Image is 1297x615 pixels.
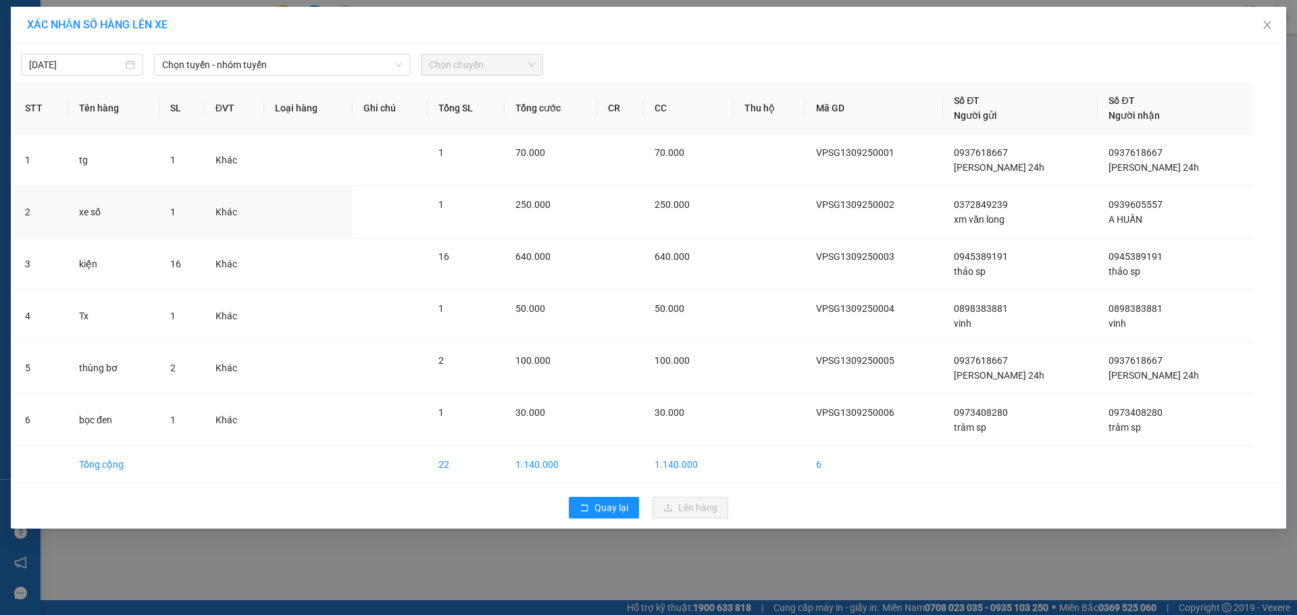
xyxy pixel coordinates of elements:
span: VPSG1309250002 [816,199,894,210]
td: 3 [14,238,68,290]
div: 0973408280 [11,60,149,79]
td: 1.140.000 [505,446,597,483]
span: thảo sp [954,266,986,277]
span: 640.000 [515,251,551,262]
span: Chưa cước : [156,87,186,119]
th: SL [159,82,204,134]
td: thùng bơ [68,342,159,394]
span: 1 [170,155,176,165]
span: 2 [438,355,444,366]
td: 6 [14,394,68,446]
th: Thu hộ [734,82,805,134]
span: 30.000 [515,407,545,418]
span: 50.000 [515,303,545,314]
span: down [395,61,403,69]
span: Số ĐT [1109,95,1134,106]
span: 0372849239 [954,199,1008,210]
span: 16 [438,251,449,262]
span: 0937618667 [954,147,1008,158]
span: close [1262,20,1273,30]
td: 5 [14,342,68,394]
span: 0945389191 [954,251,1008,262]
span: [PERSON_NAME] 24h [954,162,1044,173]
td: Khác [205,290,264,342]
th: Mã GD [805,82,943,134]
th: Tổng SL [428,82,505,134]
span: 1 [438,199,444,210]
span: 1 [438,147,444,158]
td: Khác [205,342,264,394]
span: xm văn long [954,214,1004,225]
td: 6 [805,446,943,483]
span: Chọn tuyến - nhóm tuyến [162,55,402,75]
span: 0898383881 [1109,303,1163,314]
td: Khác [205,238,264,290]
button: uploadLên hàng [653,497,728,518]
span: XÁC NHẬN SỐ HÀNG LÊN XE [27,18,168,31]
div: 30.000 [156,87,254,120]
span: 70.000 [515,147,545,158]
span: 50.000 [655,303,684,314]
th: Ghi chú [353,82,427,134]
div: VP [GEOGRAPHIC_DATA] [11,11,149,44]
td: 2 [14,186,68,238]
span: 250.000 [515,199,551,210]
span: 0898383881 [954,303,1008,314]
span: Chọn chuyến [429,55,535,75]
span: 1 [170,311,176,321]
span: trâm sp [954,422,986,433]
span: 70.000 [655,147,684,158]
span: VPSG1309250001 [816,147,894,158]
span: trâm sp [1109,422,1141,433]
button: Close [1248,7,1286,45]
div: VP Cư Jút [158,11,253,44]
span: Số ĐT [954,95,980,106]
span: 2 [170,363,176,373]
td: Khác [205,134,264,186]
td: Khác [205,186,264,238]
th: ĐVT [205,82,264,134]
span: Gửi: [11,13,32,27]
div: trâm sp [11,44,149,60]
span: 0939605557 [1109,199,1163,210]
span: VPSG1309250005 [816,355,894,366]
th: Loại hàng [264,82,353,134]
span: 100.000 [655,355,690,366]
div: 0973408280 [158,60,253,79]
span: Nhận: [158,13,190,27]
span: 1 [170,207,176,217]
span: 0945389191 [1109,251,1163,262]
span: Người gửi [954,110,997,121]
td: Tx [68,290,159,342]
span: 0973408280 [1109,407,1163,418]
span: thảo sp [1109,266,1140,277]
span: A HUẤN [1109,214,1142,225]
th: CC [644,82,734,134]
span: rollback [580,503,589,514]
th: CR [597,82,644,134]
td: 4 [14,290,68,342]
td: kiện [68,238,159,290]
span: VPSG1309250004 [816,303,894,314]
input: 13/09/2025 [29,57,123,72]
th: Tên hàng [68,82,159,134]
td: Tổng cộng [68,446,159,483]
span: 250.000 [655,199,690,210]
span: 1 [438,407,444,418]
span: 0937618667 [954,355,1008,366]
span: 16 [170,259,181,269]
td: bọc đen [68,394,159,446]
span: vinh [954,318,971,329]
span: 1 [170,415,176,425]
span: 30.000 [655,407,684,418]
span: VPSG1309250006 [816,407,894,418]
span: 1 [438,303,444,314]
span: 0937618667 [1109,355,1163,366]
td: 1.140.000 [644,446,734,483]
td: tg [68,134,159,186]
span: vinh [1109,318,1126,329]
span: 640.000 [655,251,690,262]
td: Khác [205,394,264,446]
th: STT [14,82,68,134]
td: xe số [68,186,159,238]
